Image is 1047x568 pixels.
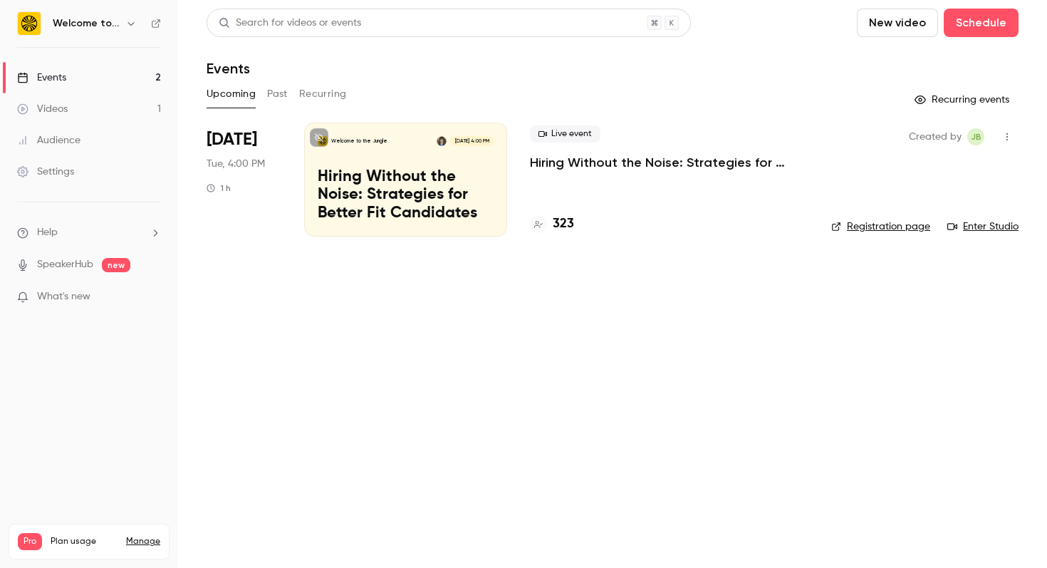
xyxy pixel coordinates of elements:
[207,128,257,151] span: [DATE]
[299,83,347,105] button: Recurring
[967,128,984,145] span: Josie Braithwaite
[909,128,962,145] span: Created by
[908,88,1019,111] button: Recurring events
[207,60,250,77] h1: Events
[126,536,160,547] a: Manage
[304,123,507,237] a: Hiring Without the Noise: Strategies for Better Fit CandidatesWelcome to the JungleAlysia Wanczyk...
[530,215,574,234] a: 323
[831,220,930,234] a: Registration page
[207,182,231,194] div: 1 h
[18,12,41,35] img: Welcome to the Jungle
[17,225,161,240] li: help-dropdown-opener
[219,16,361,31] div: Search for videos or events
[207,83,256,105] button: Upcoming
[207,123,281,237] div: Sep 30 Tue, 4:00 PM (Europe/London)
[17,133,80,148] div: Audience
[944,9,1019,37] button: Schedule
[437,136,447,146] img: Alysia Wanczyk
[53,16,120,31] h6: Welcome to the Jungle
[37,225,58,240] span: Help
[971,128,981,145] span: JB
[267,83,288,105] button: Past
[857,9,938,37] button: New video
[18,533,42,550] span: Pro
[17,71,66,85] div: Events
[947,220,1019,234] a: Enter Studio
[331,138,387,145] p: Welcome to the Jungle
[530,125,600,143] span: Live event
[102,258,130,272] span: new
[530,154,808,171] a: Hiring Without the Noise: Strategies for Better Fit Candidates
[318,168,494,223] p: Hiring Without the Noise: Strategies for Better Fit Candidates
[450,136,493,146] span: [DATE] 4:00 PM
[17,102,68,116] div: Videos
[553,215,574,234] h4: 323
[207,157,265,171] span: Tue, 4:00 PM
[51,536,118,547] span: Plan usage
[17,165,74,179] div: Settings
[37,257,93,272] a: SpeakerHub
[37,289,90,304] span: What's new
